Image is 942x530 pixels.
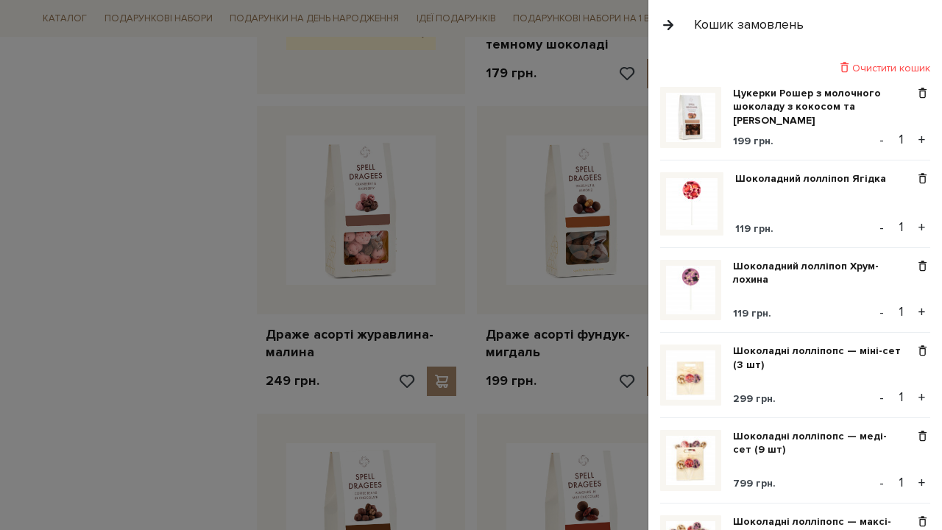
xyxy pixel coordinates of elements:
button: + [913,301,930,323]
a: Шоколадний лолліпоп Ягідка [735,172,897,185]
a: Шоколадний лолліпоп Хрум-лохина [733,260,915,286]
img: Шоколадний лолліпоп Хрум-лохина [666,266,715,315]
button: + [913,386,930,409]
button: - [874,129,889,151]
div: Кошик замовлень [694,16,804,33]
img: Шоколадний лолліпоп Ягідка [666,178,718,230]
button: - [874,301,889,323]
button: - [874,216,889,239]
button: + [913,472,930,494]
div: Очистити кошик [660,61,930,75]
span: 299 грн. [733,392,776,405]
span: 799 грн. [733,477,776,490]
a: Шоколадні лолліпопс — меді-сет (9 шт) [733,430,915,456]
span: 199 грн. [733,135,773,147]
a: Шоколадні лолліпопс — міні-сет (3 шт) [733,344,915,371]
img: Шоколадні лолліпопс — меді-сет (9 шт) [666,436,715,485]
span: 119 грн. [733,307,771,319]
button: - [874,472,889,494]
span: 119 грн. [735,222,773,235]
button: - [874,386,889,409]
button: + [913,216,930,239]
a: Цукерки Рошер з молочного шоколаду з кокосом та [PERSON_NAME] [733,87,915,127]
img: Цукерки Рошер з молочного шоколаду з кокосом та мигдалем [666,93,715,142]
button: + [913,129,930,151]
img: Шоколадні лолліпопс — міні-сет (3 шт) [666,350,715,400]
